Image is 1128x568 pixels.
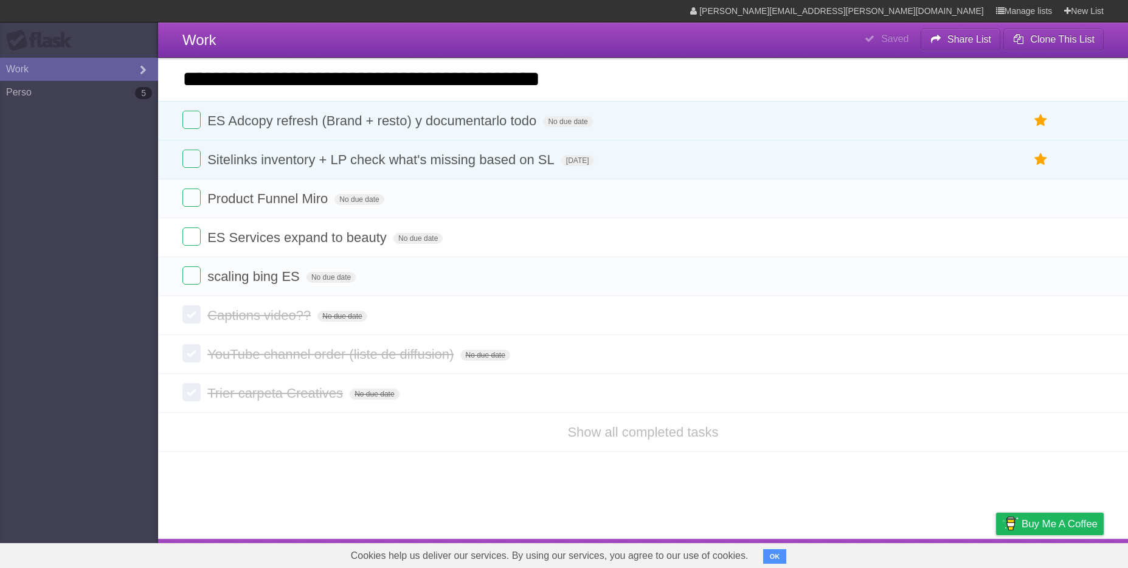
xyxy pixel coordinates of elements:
[334,194,384,205] span: No due date
[350,389,399,400] span: No due date
[561,155,594,166] span: [DATE]
[1027,542,1104,565] a: Suggest a feature
[317,311,367,322] span: No due date
[1002,513,1019,534] img: Buy me a coffee
[207,230,390,245] span: ES Services expand to beauty
[947,34,991,44] b: Share List
[1029,150,1053,170] label: Star task
[182,32,216,48] span: Work
[1022,513,1098,535] span: Buy me a coffee
[339,544,761,568] span: Cookies help us deliver our services. By using our services, you agree to our use of cookies.
[182,189,201,207] label: Done
[135,87,152,99] b: 5
[874,542,924,565] a: Developers
[182,266,201,285] label: Done
[939,542,966,565] a: Terms
[207,308,314,323] span: Captions video??
[6,30,79,52] div: Flask
[460,350,510,361] span: No due date
[207,347,457,362] span: YouTube channel order (liste de diffusion)
[207,269,303,284] span: scaling bing ES
[182,305,201,324] label: Done
[207,191,331,206] span: Product Funnel Miro
[834,542,860,565] a: About
[1003,29,1104,50] button: Clone This List
[182,150,201,168] label: Done
[1029,111,1053,131] label: Star task
[567,424,718,440] a: Show all completed tasks
[881,33,908,44] b: Saved
[207,113,539,128] span: ES Adcopy refresh (Brand + resto) y documentarlo todo
[763,549,787,564] button: OK
[207,386,346,401] span: Trier carpeta Creatives
[996,513,1104,535] a: Buy me a coffee
[393,233,443,244] span: No due date
[980,542,1012,565] a: Privacy
[306,272,356,283] span: No due date
[543,116,592,127] span: No due date
[182,383,201,401] label: Done
[921,29,1001,50] button: Share List
[182,227,201,246] label: Done
[207,152,558,167] span: Sitelinks inventory + LP check what's missing based on SL
[182,111,201,129] label: Done
[1030,34,1095,44] b: Clone This List
[182,344,201,362] label: Done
